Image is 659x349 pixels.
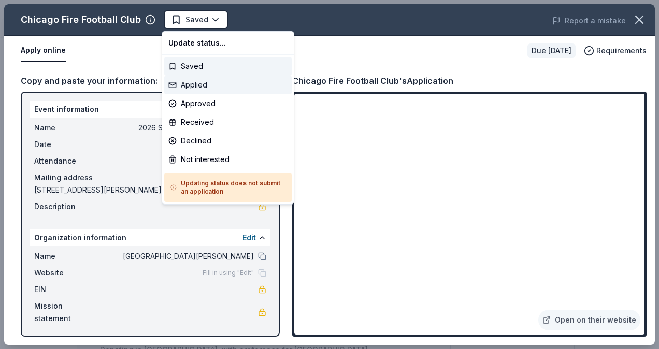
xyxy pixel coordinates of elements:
[164,57,292,76] div: Saved
[164,132,292,150] div: Declined
[164,94,292,113] div: Approved
[164,150,292,169] div: Not interested
[170,179,285,196] h5: Updating status does not submit an application
[164,113,292,132] div: Received
[135,12,218,25] span: 2026 St. [PERSON_NAME] Auction
[164,34,292,52] div: Update status...
[164,76,292,94] div: Applied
